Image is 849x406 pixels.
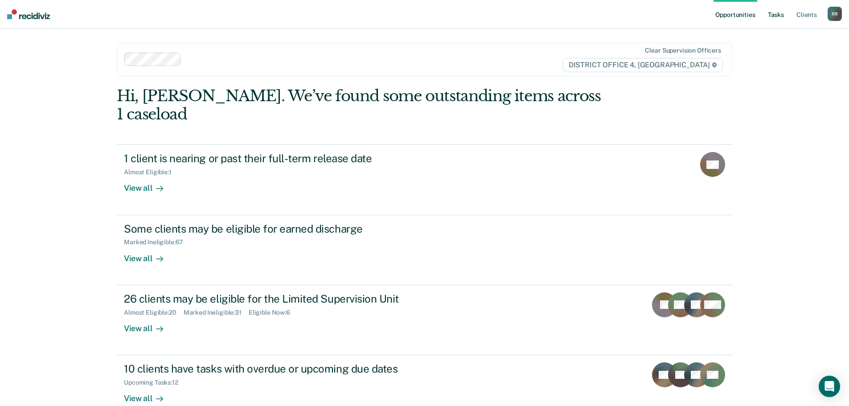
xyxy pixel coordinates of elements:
div: R R [828,7,842,21]
div: View all [124,386,174,404]
div: Marked Ineligible : 31 [184,309,249,316]
button: RR [828,7,842,21]
div: Some clients may be eligible for earned discharge [124,222,437,235]
div: View all [124,176,174,193]
img: Recidiviz [7,9,50,19]
div: Hi, [PERSON_NAME]. We’ve found some outstanding items across 1 caseload [117,87,609,123]
div: Eligible Now : 6 [249,309,297,316]
div: Open Intercom Messenger [819,376,840,397]
div: Almost Eligible : 20 [124,309,184,316]
div: View all [124,316,174,333]
a: 26 clients may be eligible for the Limited Supervision UnitAlmost Eligible:20Marked Ineligible:31... [117,285,732,355]
div: Marked Ineligible : 67 [124,238,190,246]
div: View all [124,246,174,263]
span: DISTRICT OFFICE 4, [GEOGRAPHIC_DATA] [563,58,723,72]
a: Some clients may be eligible for earned dischargeMarked Ineligible:67View all [117,215,732,285]
a: 1 client is nearing or past their full-term release dateAlmost Eligible:1View all [117,144,732,215]
div: Upcoming Tasks : 12 [124,379,185,386]
div: Almost Eligible : 1 [124,168,179,176]
div: Clear supervision officers [645,47,721,54]
div: 26 clients may be eligible for the Limited Supervision Unit [124,292,437,305]
div: 1 client is nearing or past their full-term release date [124,152,437,165]
div: 10 clients have tasks with overdue or upcoming due dates [124,362,437,375]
